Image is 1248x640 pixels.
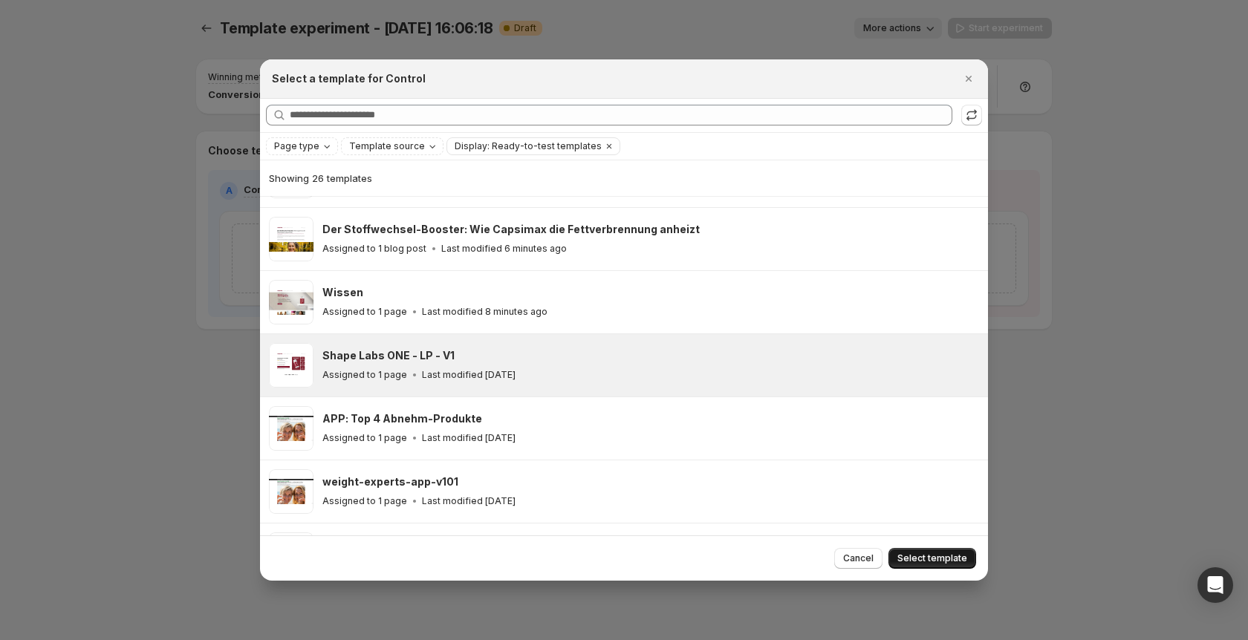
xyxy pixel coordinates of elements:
[888,548,976,569] button: Select template
[322,474,458,489] h3: weight-experts-app-v101
[441,243,567,255] p: Last modified 6 minutes ago
[349,140,425,152] span: Template source
[322,306,407,318] p: Assigned to 1 page
[322,411,482,426] h3: APP: Top 4 Abnehm-Produkte
[447,138,602,154] button: Display: Ready-to-test templates
[322,222,700,237] h3: Der Stoffwechsel-Booster: Wie Capsimax die Fettverbrennung anheizt
[322,369,407,381] p: Assigned to 1 page
[455,140,602,152] span: Display: Ready-to-test templates
[958,68,979,89] button: Close
[322,243,426,255] p: Assigned to 1 blog post
[834,548,883,569] button: Cancel
[322,495,407,507] p: Assigned to 1 page
[342,138,443,154] button: Template source
[422,369,516,381] p: Last modified [DATE]
[897,552,967,564] span: Select template
[322,285,363,300] h3: Wissen
[422,306,547,318] p: Last modified 8 minutes ago
[322,348,455,363] h3: Shape Labs ONE - LP - V1
[1197,567,1233,603] div: Open Intercom Messenger
[267,138,337,154] button: Page type
[322,432,407,444] p: Assigned to 1 page
[274,140,319,152] span: Page type
[843,552,874,564] span: Cancel
[602,138,617,154] button: Clear
[422,495,516,507] p: Last modified [DATE]
[269,172,372,184] span: Showing 26 templates
[422,432,516,444] p: Last modified [DATE]
[272,71,426,86] h2: Select a template for Control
